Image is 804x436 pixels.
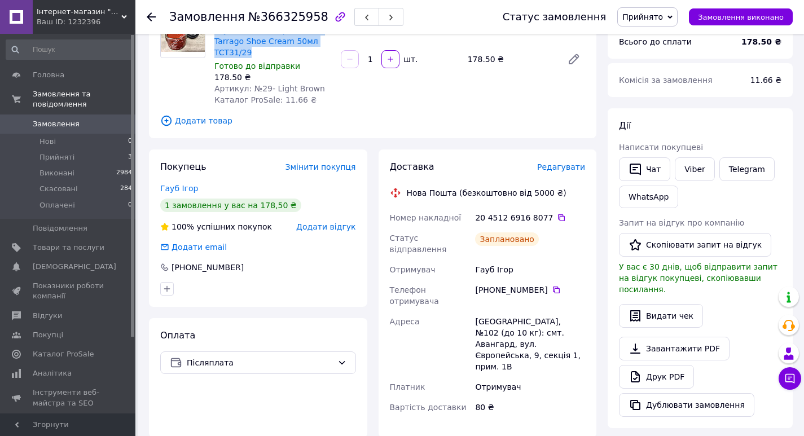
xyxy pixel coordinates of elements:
div: 178.50 ₴ [214,72,332,83]
button: Замовлення виконано [689,8,793,25]
span: Отримувач [390,265,436,274]
span: Змінити покупця [285,162,356,171]
img: Крем для гладкої шкіри взуття світло-коричневий Tarrago Shoe Cream 50мл TCT31/29 [161,19,205,52]
span: Відгуки [33,311,62,321]
span: Замовлення [33,119,80,129]
span: Комісія за замовлення [619,76,713,85]
a: Завантажити PDF [619,337,730,360]
span: Артикул: №29- Light Brown [214,84,325,93]
div: [GEOGRAPHIC_DATA], №102 (до 10 кг): смт. Авангард, вул. Європейська, 9, секція 1, прим. 1В [473,311,587,377]
span: Виконані [39,168,74,178]
div: 80 ₴ [473,397,587,417]
span: Всього до сплати [619,37,692,46]
b: 178.50 ₴ [741,37,781,46]
span: Оплата [160,330,195,341]
span: Замовлення виконано [698,13,784,21]
div: 1 замовлення у вас на 178,50 ₴ [160,199,301,212]
span: Прийнято [622,12,663,21]
div: Ваш ID: 1232396 [37,17,135,27]
div: успішних покупок [160,221,272,232]
span: №366325958 [248,10,328,24]
span: 0 [128,200,132,210]
button: Чат [619,157,670,181]
div: Нова Пошта (безкоштовно від 5000 ₴) [404,187,569,199]
span: 284 [120,184,132,194]
span: Аналітика [33,368,72,378]
a: Крем для гладкої шкіри взуття світло-коричневий Tarrago Shoe Cream 50мл TCT31/29 [214,14,322,57]
a: Гауб Ігор [160,184,198,193]
span: Телефон отримувача [390,285,439,306]
span: Повідомлення [33,223,87,234]
span: Замовлення та повідомлення [33,89,135,109]
span: Дії [619,120,631,131]
span: 100% [172,222,194,231]
div: Додати email [170,241,228,253]
span: Покупці [33,330,63,340]
span: Нові [39,136,56,147]
div: 178.50 ₴ [463,51,558,67]
div: 20 4512 6916 8077 [475,212,585,223]
span: Статус відправлення [390,234,447,254]
button: Чат з покупцем [779,367,801,390]
span: Додати відгук [296,222,355,231]
div: Отримувач [473,377,587,397]
span: Додати товар [160,114,585,127]
span: Післяплата [187,356,333,369]
span: Товари та послуги [33,243,104,253]
span: 3 [128,152,132,162]
span: Показники роботи компанії [33,281,104,301]
span: У вас є 30 днів, щоб відправити запит на відгук покупцеві, скопіювавши посилання. [619,262,777,294]
span: Інтернет-магазин "Ексклюзив" [37,7,121,17]
span: 0 [128,136,132,147]
span: Написати покупцеві [619,143,703,152]
div: [PHONE_NUMBER] [170,262,245,273]
span: Платник [390,382,425,391]
span: Прийняті [39,152,74,162]
span: Готово до відправки [214,61,300,71]
div: Статус замовлення [503,11,607,23]
span: 2984 [116,168,132,178]
span: Інструменти веб-майстра та SEO [33,387,104,408]
a: Редагувати [563,48,585,71]
a: Viber [675,157,714,181]
span: Покупець [160,161,207,172]
a: WhatsApp [619,186,678,208]
span: Каталог ProSale: 11.66 ₴ [214,95,317,104]
a: Telegram [719,157,775,181]
div: шт. [401,54,419,65]
span: Замовлення [169,10,245,24]
span: Номер накладної [390,213,462,222]
div: Повернутися назад [147,11,156,23]
span: Адреса [390,317,420,326]
span: Головна [33,70,64,80]
a: Друк PDF [619,365,694,389]
span: Вартість доставки [390,403,467,412]
input: Пошук [6,39,133,60]
button: Видати чек [619,304,703,328]
span: Скасовані [39,184,78,194]
span: Редагувати [537,162,585,171]
span: Каталог ProSale [33,349,94,359]
div: Гауб Ігор [473,259,587,280]
button: Скопіювати запит на відгук [619,233,771,257]
div: [PHONE_NUMBER] [475,284,585,296]
span: Оплачені [39,200,75,210]
span: Запит на відгук про компанію [619,218,744,227]
div: Додати email [159,241,228,253]
span: 11.66 ₴ [750,76,781,85]
div: Заплановано [475,232,539,246]
span: Доставка [390,161,434,172]
span: [DEMOGRAPHIC_DATA] [33,262,116,272]
button: Дублювати замовлення [619,393,754,417]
